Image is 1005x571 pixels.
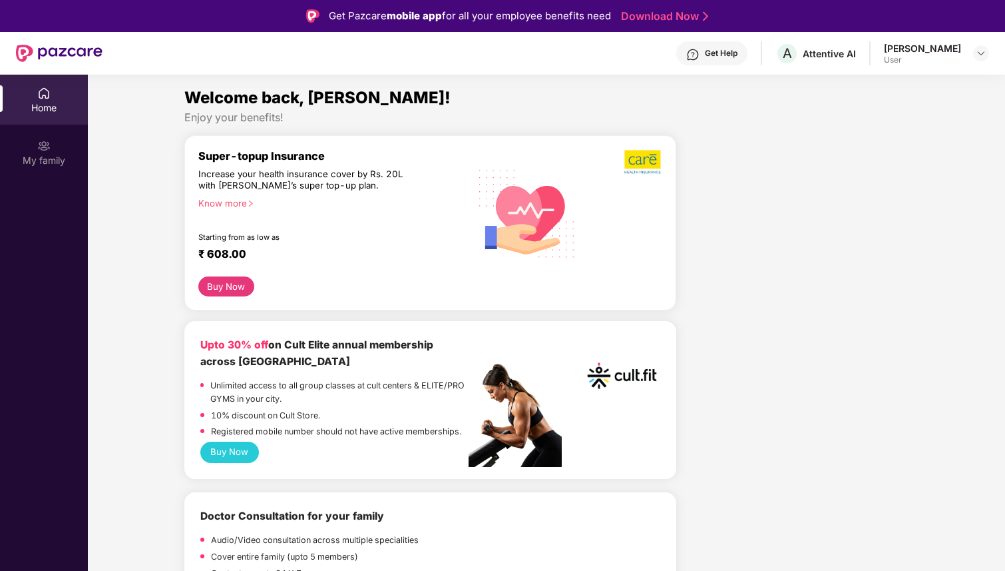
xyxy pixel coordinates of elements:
[624,149,662,175] img: b5dec4f62d2307b9de63beb79f102df3.png
[37,139,51,153] img: svg+xml;base64,PHN2ZyB3aWR0aD0iMjAiIGhlaWdodD0iMjAiIHZpZXdCb3g9IjAgMCAyMCAyMCIgZmlsbD0ibm9uZSIgeG...
[210,379,469,405] p: Unlimited access to all group classes at cult centers & ELITE/PRO GYMS in your city.
[884,55,961,65] div: User
[469,364,562,467] img: pc2.png
[329,8,611,24] div: Get Pazcare for all your employee benefits need
[198,149,469,163] div: Super-topup Insurance
[705,48,737,59] div: Get Help
[884,42,961,55] div: [PERSON_NAME]
[16,45,102,62] img: New Pazcare Logo
[211,534,419,547] p: Audio/Video consultation across multiple specialities
[387,9,442,22] strong: mobile app
[198,247,456,263] div: ₹ 608.00
[247,200,254,207] span: right
[198,277,254,296] button: Buy Now
[198,169,411,192] div: Increase your health insurance cover by Rs. 20L with [PERSON_NAME]’s super top-up plan.
[200,510,384,522] b: Doctor Consultation for your family
[184,111,908,125] div: Enjoy your benefits!
[976,48,986,59] img: svg+xml;base64,PHN2ZyBpZD0iRHJvcGRvd24tMzJ4MzIiIHhtbG5zPSJodHRwOi8vd3d3LnczLm9yZy8yMDAwL3N2ZyIgd2...
[198,198,461,207] div: Know more
[211,550,358,564] p: Cover entire family (upto 5 members)
[783,45,792,61] span: A
[200,338,433,367] b: on Cult Elite annual membership across [GEOGRAPHIC_DATA]
[703,9,708,23] img: Stroke
[584,337,660,414] img: cult.png
[306,9,319,23] img: Logo
[803,47,856,60] div: Attentive AI
[184,88,451,107] span: Welcome back, [PERSON_NAME]!
[200,338,268,351] b: Upto 30% off
[211,425,461,438] p: Registered mobile number should not have active memberships.
[469,154,585,272] img: svg+xml;base64,PHN2ZyB4bWxucz0iaHR0cDovL3d3dy53My5vcmcvMjAwMC9zdmciIHhtbG5zOnhsaW5rPSJodHRwOi8vd3...
[621,9,704,23] a: Download Now
[198,233,413,242] div: Starting from as low as
[686,48,700,61] img: svg+xml;base64,PHN2ZyBpZD0iSGVscC0zMngzMiIgeG1sbnM9Imh0dHA6Ly93d3cudzMub3JnLzIwMDAvc3ZnIiB3aWR0aD...
[200,442,259,463] button: Buy Now
[211,409,320,422] p: 10% discount on Cult Store.
[37,87,51,100] img: svg+xml;base64,PHN2ZyBpZD0iSG9tZSIgeG1sbnM9Imh0dHA6Ly93d3cudzMub3JnLzIwMDAvc3ZnIiB3aWR0aD0iMjAiIG...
